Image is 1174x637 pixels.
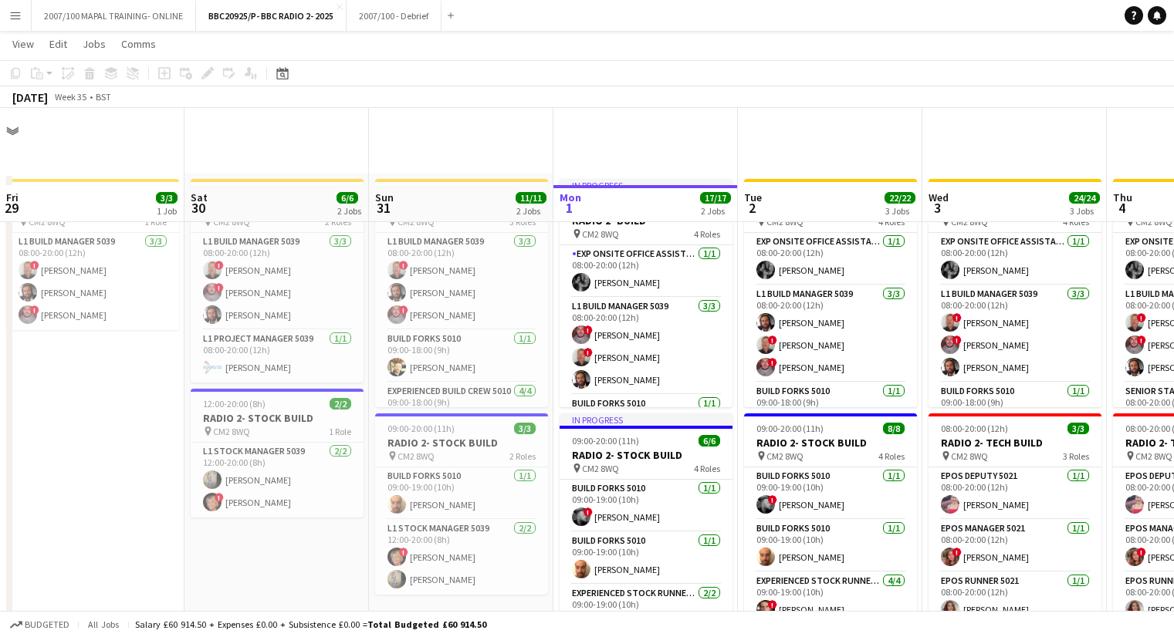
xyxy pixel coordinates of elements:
[375,179,548,407] app-job-card: 08:00-20:00 (12h)8/8RADIO 2- BUILD CM2 8WQ3 RolesL1 Build Manager 50393/308:00-20:00 (12h)![PERSO...
[83,37,106,51] span: Jobs
[952,313,962,322] span: !
[399,548,408,557] span: !
[6,190,19,204] span: Fri
[582,463,619,474] span: CM2 8WQ
[375,190,394,204] span: Sun
[929,233,1101,285] app-card-role: Exp Onsite Office Assistant 50121/108:00-20:00 (12h)[PERSON_NAME]
[1070,205,1099,217] div: 3 Jobs
[929,179,1101,407] div: 08:00-20:00 (12h)13/13RADIO 2- BUILD CM2 8WQ4 RolesExp Onsite Office Assistant 50121/108:00-20:00...
[557,199,581,217] span: 1
[1113,190,1132,204] span: Thu
[744,436,917,450] h3: RADIO 2- STOCK BUILD
[375,436,548,450] h3: RADIO 2- STOCK BUILD
[135,618,486,630] div: Salary £60 914.50 + Expenses £0.00 + Subsistence £0.00 =
[768,495,777,504] span: !
[926,199,949,217] span: 3
[929,285,1101,383] app-card-role: L1 Build Manager 50393/308:00-20:00 (12h)![PERSON_NAME]![PERSON_NAME][PERSON_NAME]
[115,34,162,54] a: Comms
[6,179,179,330] app-job-card: 08:00-20:00 (12h)3/3RADIO 2- BUILD CM2 8WQ1 RoleL1 Build Manager 50393/308:00-20:00 (12h)![PERSON...
[51,91,90,103] span: Week 35
[32,1,196,31] button: 2007/100 MAPAL TRAINING- ONLINE
[929,520,1101,572] app-card-role: EPOS Manager 50211/108:00-20:00 (12h)![PERSON_NAME]
[373,199,394,217] span: 31
[337,205,361,217] div: 2 Jobs
[929,190,949,204] span: Wed
[49,37,67,51] span: Edit
[399,261,408,270] span: !
[191,190,208,204] span: Sat
[203,398,266,410] span: 12:00-20:00 (8h)
[885,192,915,204] span: 22/22
[516,192,546,204] span: 11/11
[25,619,69,630] span: Budgeted
[375,233,548,330] app-card-role: L1 Build Manager 50393/308:00-20:00 (12h)![PERSON_NAME][PERSON_NAME]![PERSON_NAME]
[375,330,548,383] app-card-role: Build Forks 50101/109:00-18:00 (9h)[PERSON_NAME]
[215,283,224,292] span: !
[121,37,156,51] span: Comms
[12,89,48,105] div: [DATE]
[215,493,224,502] span: !
[878,450,905,462] span: 4 Roles
[560,190,581,204] span: Mon
[191,330,364,383] app-card-role: L1 Project Manager 50391/108:00-20:00 (12h)[PERSON_NAME]
[929,413,1101,625] app-job-card: 08:00-20:00 (12h)3/3RADIO 2- TECH BUILD CM2 8WQ3 RolesEPOS Deputy 50211/108:00-20:00 (12h)[PERSON...
[768,600,777,609] span: !
[744,383,917,435] app-card-role: Build Forks 50101/109:00-18:00 (9h)
[30,305,39,315] span: !
[744,520,917,572] app-card-role: Build Forks 50101/109:00-19:00 (10h)[PERSON_NAME]
[191,389,364,517] div: 12:00-20:00 (8h)2/2RADIO 2- STOCK BUILD CM2 8WQ1 RoleL1 Stock Manager 50392/212:00-20:00 (8h)[PER...
[584,507,593,517] span: !
[560,395,732,447] app-card-role: Build Forks 50101/1
[694,463,720,474] span: 4 Roles
[4,199,19,217] span: 29
[929,467,1101,520] app-card-role: EPOS Deputy 50211/108:00-20:00 (12h)[PERSON_NAME]
[157,205,177,217] div: 1 Job
[560,245,732,298] app-card-role: Exp Onsite Office Assistant 50121/108:00-20:00 (12h)[PERSON_NAME]
[560,413,732,426] div: In progress
[582,228,619,240] span: CM2 8WQ
[196,1,347,31] button: BBC20925/P- BBC RADIO 2- 2025
[744,190,762,204] span: Tue
[329,426,351,437] span: 1 Role
[191,443,364,517] app-card-role: L1 Stock Manager 50392/212:00-20:00 (8h)[PERSON_NAME]![PERSON_NAME]
[941,423,1008,434] span: 08:00-20:00 (12h)
[560,480,732,532] app-card-role: Build Forks 50101/109:00-19:00 (10h)![PERSON_NAME]
[560,179,732,191] div: In progress
[330,398,351,410] span: 2/2
[509,450,536,462] span: 2 Roles
[375,383,548,502] app-card-role: Experienced Build Crew 50104/409:00-18:00 (9h)
[398,450,435,462] span: CM2 8WQ
[516,205,546,217] div: 2 Jobs
[387,423,455,434] span: 09:00-20:00 (11h)
[191,411,364,425] h3: RADIO 2- STOCK BUILD
[1111,199,1132,217] span: 4
[375,413,548,595] app-job-card: 09:00-20:00 (11h)3/3RADIO 2- STOCK BUILD CM2 8WQ2 RolesBuild Forks 50101/109:00-19:00 (10h)[PERSO...
[560,448,732,462] h3: RADIO 2- STOCK BUILD
[744,285,917,383] app-card-role: L1 Build Manager 50393/308:00-20:00 (12h)[PERSON_NAME]![PERSON_NAME]![PERSON_NAME]
[1067,423,1089,434] span: 3/3
[1135,450,1172,462] span: CM2 8WQ
[699,435,720,447] span: 6/6
[96,91,111,103] div: BST
[952,335,962,345] span: !
[929,383,1101,435] app-card-role: Build Forks 50101/109:00-18:00 (9h)
[929,436,1101,450] h3: RADIO 2- TECH BUILD
[883,423,905,434] span: 8/8
[8,616,72,633] button: Budgeted
[1137,335,1146,345] span: !
[951,450,988,462] span: CM2 8WQ
[76,34,112,54] a: Jobs
[766,450,804,462] span: CM2 8WQ
[560,298,732,395] app-card-role: L1 Build Manager 50393/308:00-20:00 (12h)![PERSON_NAME]![PERSON_NAME][PERSON_NAME]
[213,426,250,437] span: CM2 8WQ
[744,467,917,520] app-card-role: Build Forks 50101/109:00-19:00 (10h)![PERSON_NAME]
[375,467,548,520] app-card-role: Build Forks 50101/109:00-19:00 (10h)[PERSON_NAME]
[768,335,777,345] span: !
[215,261,224,270] span: !
[375,520,548,595] app-card-role: L1 Stock Manager 50392/212:00-20:00 (8h)![PERSON_NAME][PERSON_NAME]
[156,192,178,204] span: 3/3
[885,205,915,217] div: 3 Jobs
[6,34,40,54] a: View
